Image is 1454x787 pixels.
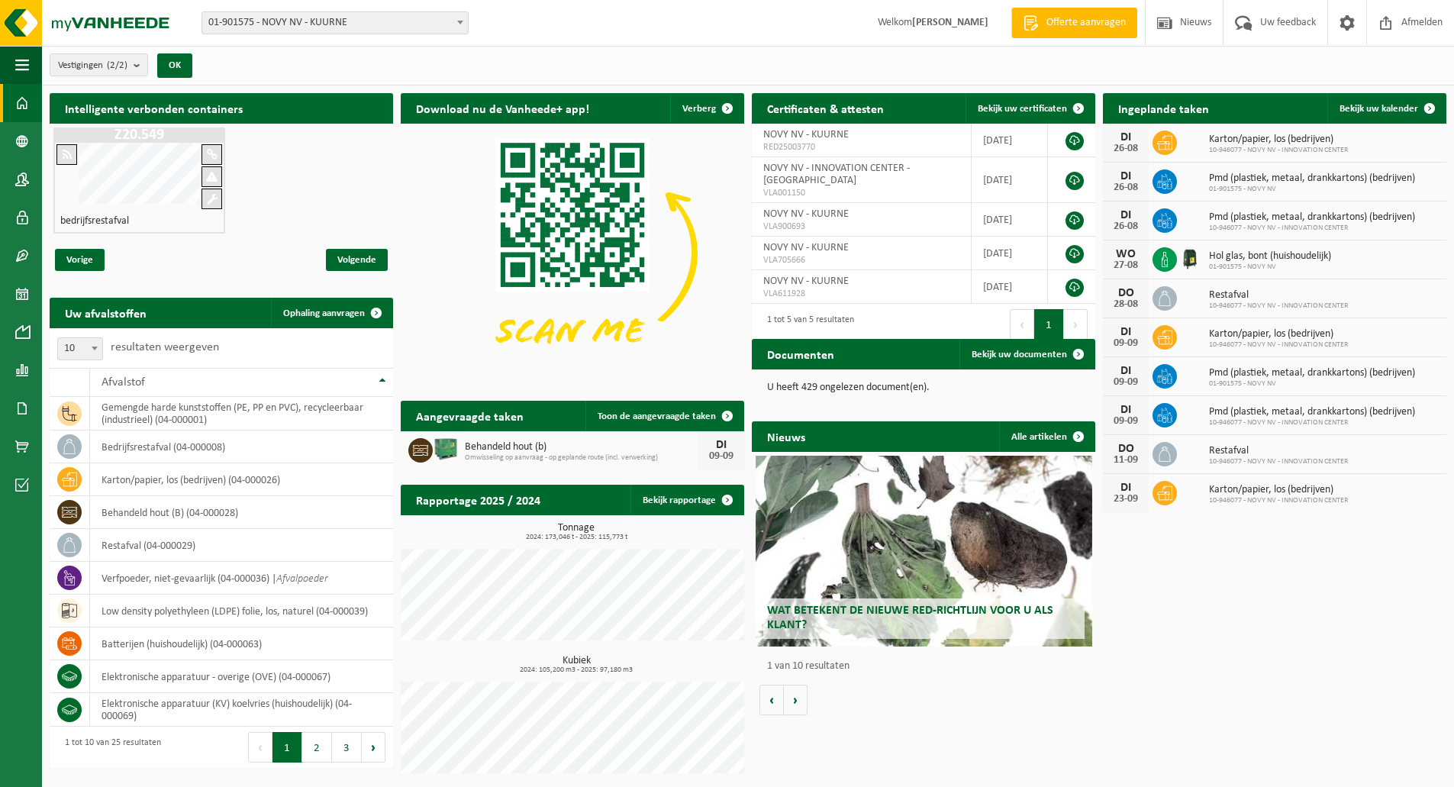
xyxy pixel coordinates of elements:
a: Alle artikelen [999,421,1094,452]
td: batterijen (huishoudelijk) (04-000063) [90,627,393,660]
button: 2 [302,732,332,763]
div: 26-08 [1111,144,1141,154]
div: 1 tot 5 van 5 resultaten [759,308,854,341]
span: 01-901575 - NOVY NV [1209,263,1331,272]
a: Bekijk uw documenten [959,339,1094,369]
i: Afvalpoeder [276,573,328,585]
span: Behandeld hout (b) [465,441,698,453]
span: 10-946077 - NOVY NV - INNOVATION CENTER [1209,457,1348,466]
span: VLA900693 [763,221,959,233]
span: Bekijk uw documenten [972,350,1067,360]
td: gemengde harde kunststoffen (PE, PP en PVC), recycleerbaar (industrieel) (04-000001) [90,397,393,431]
img: PB-HB-1400-HPE-GN-01 [433,436,459,462]
a: Bekijk rapportage [630,485,743,515]
div: DI [706,439,737,451]
div: DI [1111,209,1141,221]
span: 10-946077 - NOVY NV - INNOVATION CENTER [1209,340,1348,350]
a: Bekijk uw certificaten [966,93,1094,124]
div: DO [1111,287,1141,299]
img: Download de VHEPlus App [401,124,744,382]
td: restafval (04-000029) [90,529,393,562]
span: Vorige [55,249,105,271]
button: Previous [248,732,272,763]
td: [DATE] [972,124,1049,157]
div: DI [1111,170,1141,182]
h4: bedrijfsrestafval [60,216,129,227]
td: [DATE] [972,270,1049,304]
td: elektronische apparatuur (KV) koelvries (huishoudelijk) (04-000069) [90,693,393,727]
h1: Z20.549 [57,127,221,143]
span: VLA001150 [763,187,959,199]
span: VLA611928 [763,288,959,300]
button: Previous [1010,309,1034,340]
h3: Tonnage [408,523,744,541]
button: 1 [1034,309,1064,340]
span: NOVY NV - KUURNE [763,276,849,287]
span: Restafval [1209,445,1348,457]
span: 10-946077 - NOVY NV - INNOVATION CENTER [1209,496,1348,505]
h2: Nieuws [752,421,820,451]
td: [DATE] [972,203,1049,237]
div: 26-08 [1111,182,1141,193]
span: Karton/papier, los (bedrijven) [1209,328,1348,340]
h2: Ingeplande taken [1103,93,1224,123]
div: DO [1111,443,1141,455]
div: 26-08 [1111,221,1141,232]
button: 1 [272,732,302,763]
button: 3 [332,732,362,763]
button: Verberg [670,93,743,124]
h2: Aangevraagde taken [401,401,539,431]
p: U heeft 429 ongelezen document(en). [767,382,1080,393]
span: Vestigingen [58,54,127,77]
span: 2024: 105,200 m3 - 2025: 97,180 m3 [408,666,744,674]
span: Toon de aangevraagde taken [598,411,716,421]
td: elektronische apparatuur - overige (OVE) (04-000067) [90,660,393,693]
div: 09-09 [1111,377,1141,388]
div: 28-08 [1111,299,1141,310]
span: NOVY NV - INNOVATION CENTER - [GEOGRAPHIC_DATA] [763,163,910,186]
span: Bekijk uw certificaten [978,104,1067,114]
td: karton/papier, los (bedrijven) (04-000026) [90,463,393,496]
span: NOVY NV - KUURNE [763,129,849,140]
div: DI [1111,326,1141,338]
span: Pmd (plastiek, metaal, drankkartons) (bedrijven) [1209,406,1415,418]
span: Karton/papier, los (bedrijven) [1209,484,1348,496]
h2: Rapportage 2025 / 2024 [401,485,556,514]
h3: Kubiek [408,656,744,674]
p: 1 van 10 resultaten [767,661,1088,672]
div: 23-09 [1111,494,1141,505]
a: Bekijk uw kalender [1327,93,1445,124]
a: Offerte aanvragen [1011,8,1137,38]
span: Volgende [326,249,388,271]
h2: Documenten [752,339,850,369]
span: NOVY NV - KUURNE [763,208,849,220]
a: Toon de aangevraagde taken [585,401,743,431]
td: [DATE] [972,237,1049,270]
td: bedrijfsrestafval (04-000008) [90,431,393,463]
span: Restafval [1209,289,1348,302]
span: Pmd (plastiek, metaal, drankkartons) (bedrijven) [1209,211,1415,224]
span: 01-901575 - NOVY NV [1209,379,1415,389]
span: 10-946077 - NOVY NV - INNOVATION CENTER [1209,146,1348,155]
span: 10 [58,338,102,360]
strong: [PERSON_NAME] [912,17,988,28]
a: Ophaling aanvragen [271,298,392,328]
span: Hol glas, bont (huishoudelijk) [1209,250,1331,263]
h2: Certificaten & attesten [752,93,899,123]
div: DI [1111,482,1141,494]
button: Next [362,732,385,763]
label: resultaten weergeven [111,341,219,353]
img: CR-HR-1C-1000-PES-01 [1177,245,1203,271]
div: 09-09 [1111,338,1141,349]
a: Wat betekent de nieuwe RED-richtlijn voor u als klant? [756,456,1092,647]
h2: Uw afvalstoffen [50,298,162,327]
button: Volgende [784,685,808,715]
div: 27-08 [1111,260,1141,271]
div: WO [1111,248,1141,260]
div: 09-09 [706,451,737,462]
span: 10-946077 - NOVY NV - INNOVATION CENTER [1209,418,1415,427]
span: 10 [57,337,103,360]
div: DI [1111,404,1141,416]
span: Bekijk uw kalender [1340,104,1418,114]
button: OK [157,53,192,78]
